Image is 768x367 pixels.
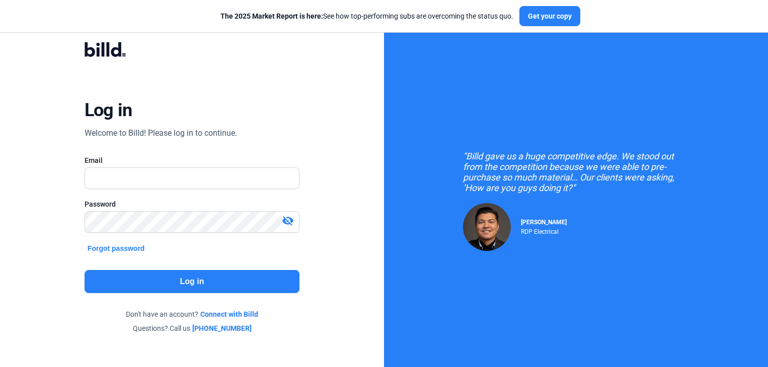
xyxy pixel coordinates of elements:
[463,151,689,193] div: "Billd gave us a huge competitive edge. We stood out from the competition because we were able to...
[521,219,567,226] span: [PERSON_NAME]
[85,127,237,139] div: Welcome to Billd! Please log in to continue.
[85,309,299,319] div: Don't have an account?
[220,12,323,20] span: The 2025 Market Report is here:
[519,6,580,26] button: Get your copy
[463,203,511,251] img: Raul Pacheco
[220,11,513,21] div: See how top-performing subs are overcoming the status quo.
[85,199,299,209] div: Password
[85,99,132,121] div: Log in
[85,155,299,165] div: Email
[85,270,299,293] button: Log in
[85,243,148,254] button: Forgot password
[200,309,258,319] a: Connect with Billd
[192,323,252,333] a: [PHONE_NUMBER]
[85,323,299,333] div: Questions? Call us
[282,215,294,227] mat-icon: visibility_off
[521,226,567,235] div: RDP Electrical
